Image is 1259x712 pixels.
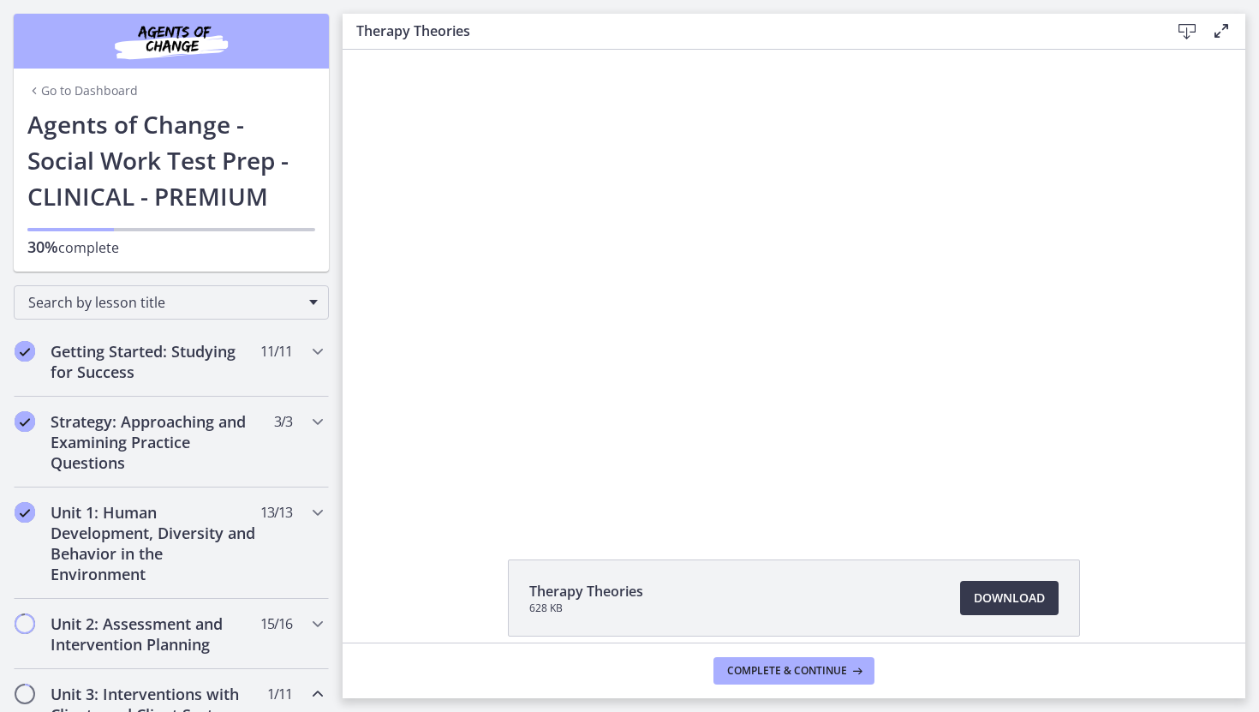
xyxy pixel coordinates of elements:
span: 1 / 11 [267,684,292,704]
div: Search by lesson title [14,285,329,320]
i: Completed [15,411,35,432]
h2: Strategy: Approaching and Examining Practice Questions [51,411,260,473]
span: Complete & continue [727,664,847,678]
i: Completed [15,341,35,362]
span: 11 / 11 [260,341,292,362]
h1: Agents of Change - Social Work Test Prep - CLINICAL - PREMIUM [27,106,315,214]
span: Therapy Theories [529,581,643,601]
span: 3 / 3 [274,411,292,432]
button: Complete & continue [713,657,874,685]
span: 30% [27,236,58,257]
h2: Unit 2: Assessment and Intervention Planning [51,613,260,655]
a: Go to Dashboard [27,82,138,99]
span: 13 / 13 [260,502,292,523]
span: 15 / 16 [260,613,292,634]
span: Search by lesson title [28,293,301,312]
img: Agents of Change [69,21,274,62]
h3: Therapy Theories [356,21,1143,41]
span: Download [974,588,1045,608]
i: Completed [15,502,35,523]
iframe: Video Lesson [343,50,1245,520]
h2: Unit 1: Human Development, Diversity and Behavior in the Environment [51,502,260,584]
a: Download [960,581,1059,615]
p: complete [27,236,315,258]
span: 628 KB [529,601,643,615]
h2: Getting Started: Studying for Success [51,341,260,382]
